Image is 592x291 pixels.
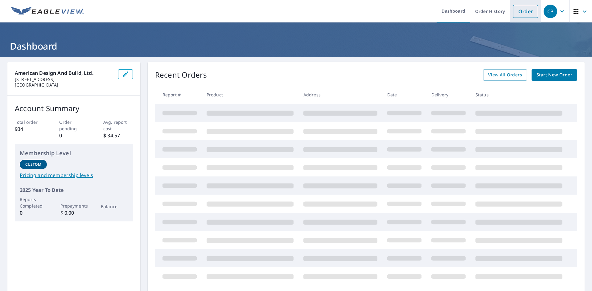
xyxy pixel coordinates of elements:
p: Recent Orders [155,69,207,81]
p: $ 34.57 [103,132,133,139]
p: 0 [59,132,89,139]
div: CP [544,5,557,18]
p: $ 0.00 [60,209,88,216]
p: Total order [15,119,44,125]
th: Product [202,86,298,104]
p: Custom [25,162,41,167]
th: Address [298,86,382,104]
p: 934 [15,125,44,133]
th: Report # [155,86,202,104]
a: View All Orders [483,69,527,81]
p: Membership Level [20,149,128,157]
p: Order pending [59,119,89,132]
p: Prepayments [60,203,88,209]
a: Pricing and membership levels [20,172,128,179]
p: American Design and Build, Ltd. [15,69,113,77]
span: View All Orders [488,71,522,79]
a: Start New Order [532,69,577,81]
h1: Dashboard [7,40,585,52]
p: [GEOGRAPHIC_DATA] [15,82,113,88]
p: 0 [20,209,47,216]
p: Reports Completed [20,196,47,209]
p: Avg. report cost [103,119,133,132]
img: EV Logo [11,7,84,16]
a: Order [513,5,538,18]
span: Start New Order [536,71,572,79]
th: Status [471,86,567,104]
p: 2025 Year To Date [20,186,128,194]
th: Delivery [426,86,471,104]
p: [STREET_ADDRESS] [15,77,113,82]
th: Date [382,86,426,104]
p: Account Summary [15,103,133,114]
p: Balance [101,203,128,210]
